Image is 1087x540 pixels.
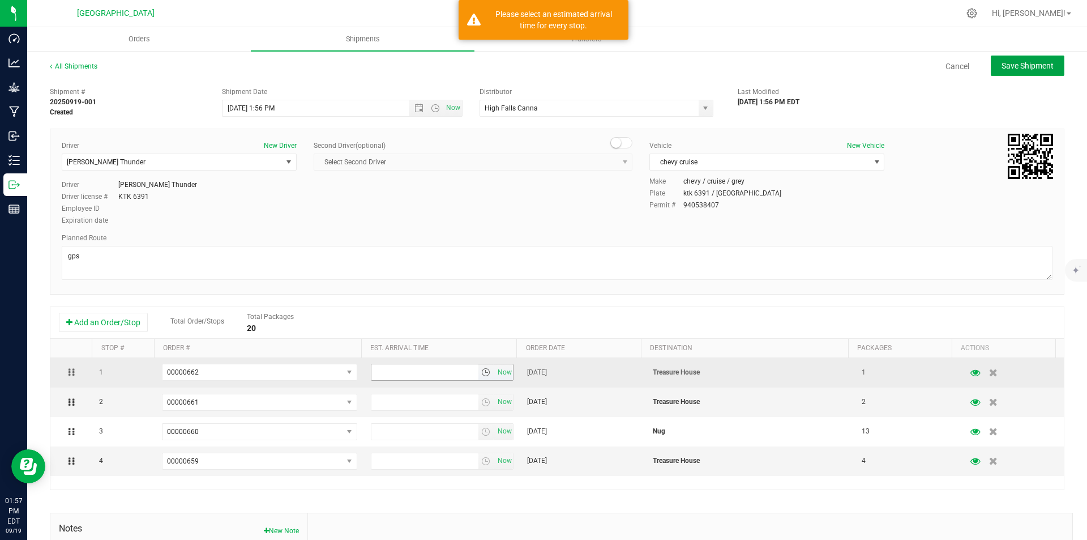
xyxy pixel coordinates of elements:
label: Expiration date [62,215,118,226]
div: chevy / cruise / grey [683,176,744,186]
span: select [478,394,495,410]
p: Treasure House [653,456,848,466]
span: chevy cruise [650,154,870,170]
span: Planned Route [62,234,106,242]
label: Vehicle [649,141,671,151]
span: 00000659 [167,457,199,465]
span: select [342,424,356,440]
label: Last Modified [738,87,779,97]
a: Orders [27,27,251,51]
inline-svg: Analytics [8,57,20,69]
span: [GEOGRAPHIC_DATA] [77,8,155,18]
strong: 20 [247,324,256,333]
p: 01:57 PM EDT [5,496,22,526]
div: ktk 6391 / [GEOGRAPHIC_DATA] [683,188,781,198]
qrcode: 20250919-001 [1008,134,1053,179]
span: 1 [99,367,103,378]
span: select [494,364,513,380]
div: Please select an estimated arrival time for every stop. [487,8,620,31]
a: Est. arrival time [370,344,429,352]
label: Make [649,176,683,186]
div: 940538407 [683,200,719,210]
a: Order date [526,344,565,352]
span: [PERSON_NAME] Thunder [67,158,145,166]
span: select [342,394,356,410]
inline-svg: Manufacturing [8,106,20,117]
span: select [494,453,513,469]
span: [DATE] [527,426,547,437]
img: Scan me! [1008,134,1053,179]
span: 00000660 [167,428,199,436]
inline-svg: Reports [8,203,20,215]
button: New Vehicle [847,141,884,151]
th: Actions [952,339,1055,358]
span: Set Current date [444,100,463,116]
a: Cancel [945,61,969,72]
span: 13 [862,426,870,437]
span: Notes [59,522,299,535]
p: Treasure House [653,367,848,378]
inline-svg: Inbound [8,130,20,142]
span: select [494,394,513,410]
span: Shipment # [50,87,205,97]
a: Stop # [101,344,124,352]
label: Second Driver [314,141,386,151]
label: Distributor [480,87,512,97]
span: Shipments [331,34,395,44]
span: select [478,424,495,440]
inline-svg: Outbound [8,179,20,190]
span: Total Order/Stops [170,317,224,325]
label: Driver [62,141,79,151]
strong: [DATE] 1:56 PM EDT [738,98,799,106]
span: Open the time view [426,104,445,113]
button: New Note [264,526,299,536]
div: [PERSON_NAME] Thunder [118,180,197,190]
label: Employee ID [62,203,118,214]
p: Nug [653,426,848,437]
span: select [478,453,495,469]
a: Destination [650,344,692,352]
span: Open the date view [409,104,429,113]
strong: Created [50,108,73,116]
strong: 20250919-001 [50,98,96,106]
a: Order # [163,344,190,352]
span: Orders [113,34,165,44]
span: Set Current date [495,394,514,410]
iframe: Resource center [11,449,45,483]
span: 4 [99,456,103,466]
div: Manage settings [965,8,979,19]
span: Total Packages [247,313,294,321]
a: All Shipments [50,62,97,70]
span: 1 [862,367,866,378]
span: 4 [862,456,866,466]
span: Save Shipment [1002,61,1054,70]
span: select [478,364,495,380]
label: Shipment Date [222,87,267,97]
span: 00000661 [167,398,199,406]
span: 2 [99,397,103,407]
label: Driver [62,180,118,190]
span: Set Current date [495,423,514,440]
span: Set Current date [495,453,514,469]
span: select [342,364,356,380]
div: KTK 6391 [118,192,149,202]
span: select [282,154,296,170]
inline-svg: Dashboard [8,33,20,44]
a: Shipments [251,27,474,51]
span: 00000662 [167,368,199,376]
span: select [494,424,513,440]
span: (optional) [356,142,386,150]
button: New Driver [264,141,297,151]
input: Select [480,100,692,116]
span: [DATE] [527,456,547,466]
label: Driver license # [62,192,118,202]
span: 2 [862,397,866,407]
inline-svg: Grow [8,82,20,93]
label: Plate [649,188,683,198]
button: Save Shipment [991,56,1064,76]
span: [DATE] [527,367,547,378]
span: select [699,100,713,116]
button: Add an Order/Stop [59,313,148,332]
span: Hi, [PERSON_NAME]! [992,8,1065,18]
span: [DATE] [527,397,547,407]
